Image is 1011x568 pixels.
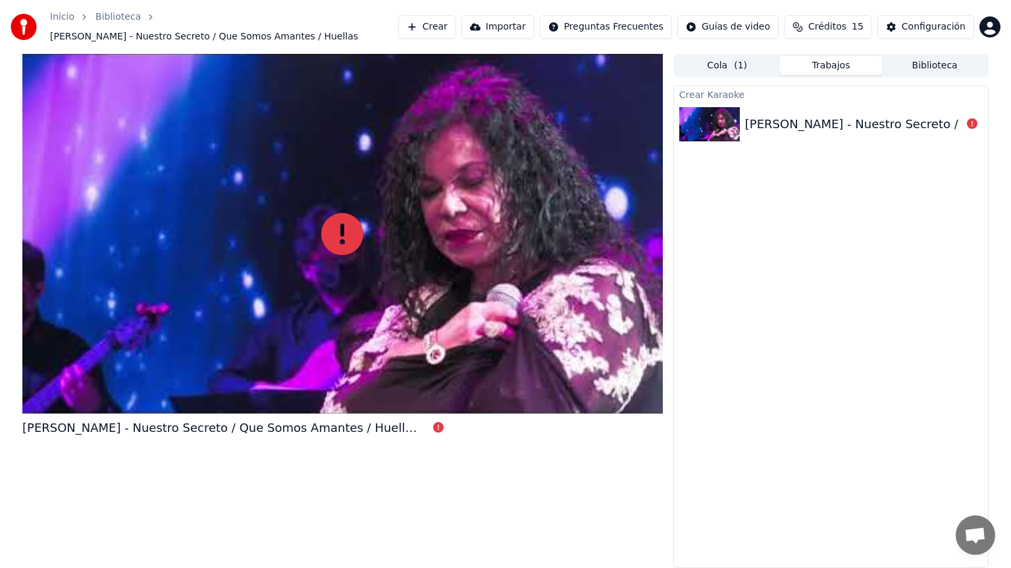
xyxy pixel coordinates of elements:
[50,11,398,43] nav: breadcrumb
[734,59,747,72] span: ( 1 )
[22,419,417,437] div: [PERSON_NAME] - Nuestro Secreto / Que Somos Amantes / Huellas
[808,20,846,34] span: Créditos
[95,11,141,24] a: Biblioteca
[50,11,74,24] a: Inicio
[677,15,779,39] button: Guías de video
[461,15,534,39] button: Importar
[674,86,988,102] div: Crear Karaoke
[784,15,872,39] button: Créditos15
[50,30,358,43] span: [PERSON_NAME] - Nuestro Secreto / Que Somos Amantes / Huellas
[883,56,987,75] button: Biblioteca
[779,56,883,75] button: Trabajos
[902,20,966,34] div: Configuración
[956,515,995,555] a: Chat abierto
[398,15,456,39] button: Crear
[877,15,974,39] button: Configuración
[540,15,672,39] button: Preguntas Frecuentes
[675,56,779,75] button: Cola
[852,20,864,34] span: 15
[11,14,37,40] img: youka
